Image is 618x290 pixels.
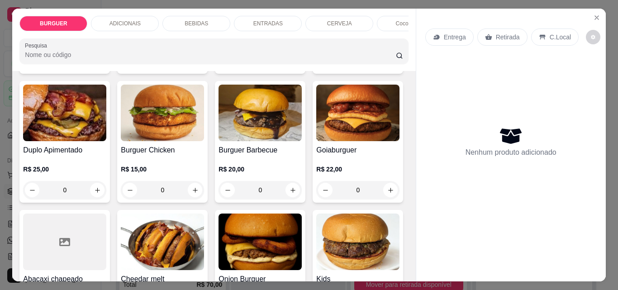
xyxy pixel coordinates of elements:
[25,42,50,49] label: Pesquisa
[90,183,105,197] button: increase-product-quantity
[123,183,137,197] button: decrease-product-quantity
[219,274,302,285] h4: Onion Burguer
[23,85,106,141] img: product-image
[219,214,302,270] img: product-image
[121,165,204,174] p: R$ 15,00
[316,165,399,174] p: R$ 22,00
[219,165,302,174] p: R$ 20,00
[589,10,604,25] button: Close
[327,20,352,27] p: CERVEJA
[121,214,204,270] img: product-image
[23,145,106,156] h4: Duplo Apimentado
[220,183,235,197] button: decrease-product-quantity
[188,183,202,197] button: increase-product-quantity
[40,20,67,27] p: BURGUER
[316,145,399,156] h4: Goiaburguer
[109,20,141,27] p: ADICIONAIS
[121,85,204,141] img: product-image
[121,274,204,285] h4: Cheedar melt
[466,147,556,158] p: Nenhum produto adicionado
[285,183,300,197] button: increase-product-quantity
[316,214,399,270] img: product-image
[383,183,398,197] button: increase-product-quantity
[23,165,106,174] p: R$ 25,00
[444,33,466,42] p: Entrega
[253,20,283,27] p: ENTRADAS
[496,33,520,42] p: Retirada
[185,20,208,27] p: BEBIDAS
[23,274,106,285] h4: Abacaxi chapeado
[219,145,302,156] h4: Burguer Barbecue
[316,85,399,141] img: product-image
[316,274,399,285] h4: Kids
[396,20,426,27] p: Coco gelado
[586,30,600,44] button: decrease-product-quantity
[25,183,39,197] button: decrease-product-quantity
[219,85,302,141] img: product-image
[550,33,571,42] p: C.Local
[121,145,204,156] h4: Burguer Chicken
[318,183,333,197] button: decrease-product-quantity
[25,50,396,59] input: Pesquisa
